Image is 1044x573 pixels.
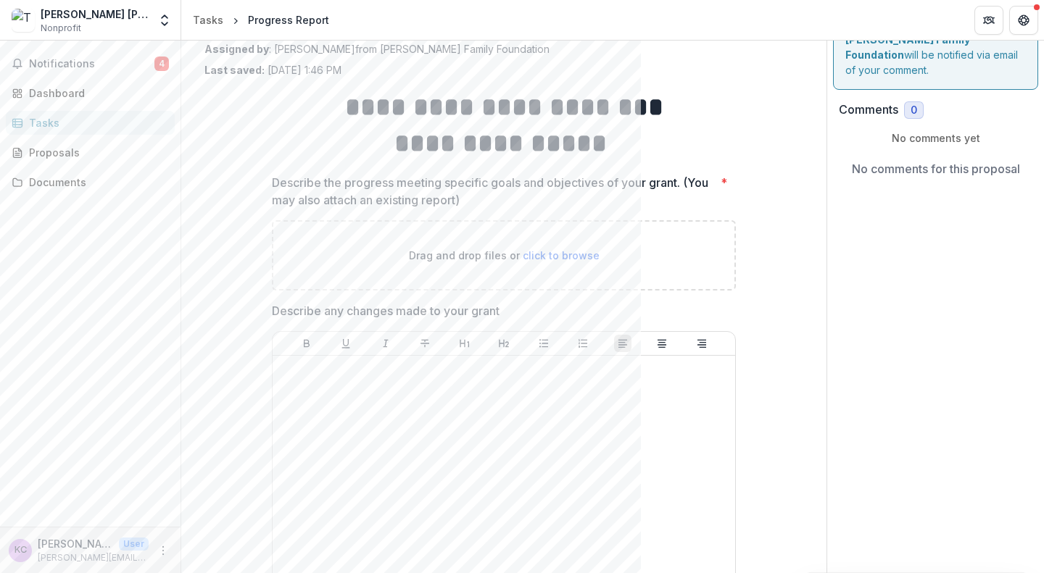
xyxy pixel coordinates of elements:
[187,9,335,30] nav: breadcrumb
[204,64,265,76] strong: Last saved:
[29,85,163,101] div: Dashboard
[693,335,710,352] button: Align Right
[6,170,175,194] a: Documents
[154,57,169,71] span: 4
[41,22,81,35] span: Nonprofit
[409,248,600,263] p: Drag and drop files or
[187,9,229,30] a: Tasks
[41,7,149,22] div: [PERSON_NAME] [PERSON_NAME] Fund Foundation
[204,62,341,78] p: [DATE] 1:46 PM
[248,12,329,28] div: Progress Report
[377,335,394,352] button: Italicize
[6,52,175,75] button: Notifications4
[29,145,163,160] div: Proposals
[38,551,149,564] p: [PERSON_NAME][EMAIL_ADDRESS][DOMAIN_NAME]
[272,302,500,319] p: Describe any changes made to your grant
[298,335,315,352] button: Bold
[38,536,113,551] p: [PERSON_NAME]
[154,542,172,559] button: More
[574,335,592,352] button: Ordered List
[119,538,149,551] p: User
[154,6,175,35] button: Open entity switcher
[839,103,898,117] h2: Comments
[29,115,163,130] div: Tasks
[653,335,671,352] button: Align Center
[839,130,1032,146] p: No comments yet
[523,249,600,262] span: click to browse
[204,43,269,55] strong: Assigned by
[911,104,917,117] span: 0
[535,335,552,352] button: Bullet List
[974,6,1003,35] button: Partners
[337,335,355,352] button: Underline
[12,9,35,32] img: Tom Coughlin Jay Fund Foundation
[193,12,223,28] div: Tasks
[272,174,715,209] p: Describe the progress meeting specific goals and objectives of your grant. (You may also attach a...
[14,545,27,555] div: Keli Coughlin
[416,335,434,352] button: Strike
[495,335,513,352] button: Heading 2
[614,335,631,352] button: Align Left
[6,141,175,164] a: Proposals
[852,160,1020,177] p: No comments for this proposal
[6,81,175,105] a: Dashboard
[1009,6,1038,35] button: Get Help
[6,111,175,135] a: Tasks
[456,335,473,352] button: Heading 1
[204,41,803,57] p: : [PERSON_NAME] from [PERSON_NAME] Family Foundation
[29,175,163,190] div: Documents
[29,58,154,70] span: Notifications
